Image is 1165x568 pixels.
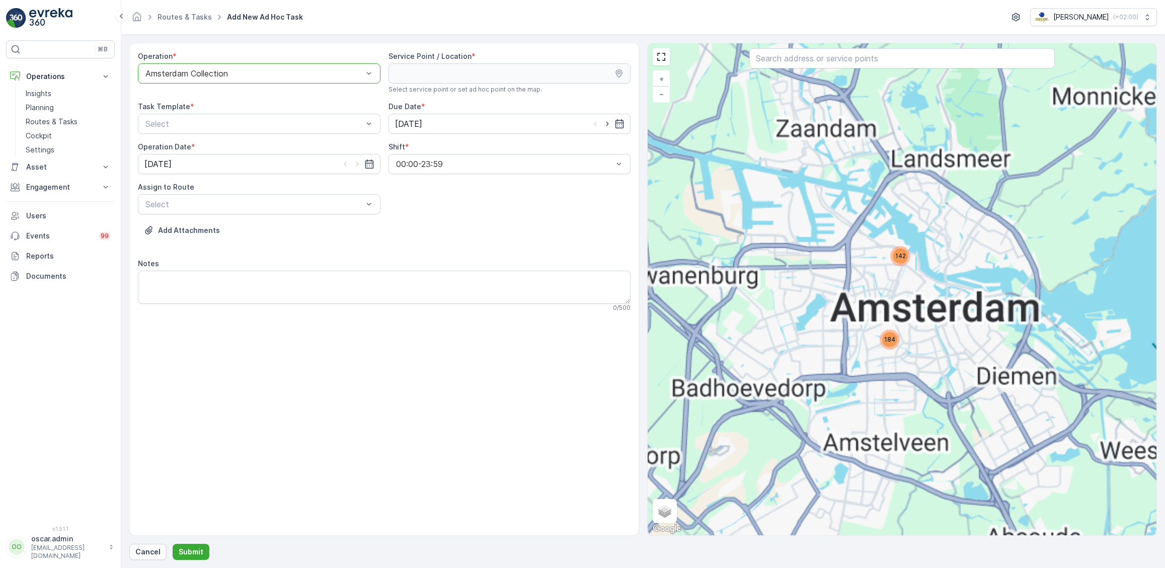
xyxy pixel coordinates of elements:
[129,544,167,560] button: Cancel
[659,74,664,83] span: +
[26,231,93,241] p: Events
[6,526,115,532] span: v 1.51.1
[145,198,363,210] p: Select
[6,246,115,266] a: Reports
[6,177,115,197] button: Engagement
[389,102,421,111] label: Due Date
[6,534,115,560] button: OOoscar.admin[EMAIL_ADDRESS][DOMAIN_NAME]
[26,162,95,172] p: Asset
[650,522,683,535] img: Google
[6,266,115,286] a: Documents
[389,52,472,60] label: Service Point / Location
[22,101,115,115] a: Planning
[158,225,220,235] p: Add Attachments
[31,544,104,560] p: [EMAIL_ADDRESS][DOMAIN_NAME]
[654,49,669,64] a: View Fullscreen
[6,206,115,226] a: Users
[138,183,194,191] label: Assign to Route
[29,8,72,28] img: logo_light-DOdMpM7g.png
[389,86,542,94] span: Select service point or set ad hoc point on the map.
[654,71,669,87] a: Zoom In
[1035,12,1049,23] img: basis-logo_rgb2x.png
[1053,12,1109,22] p: [PERSON_NAME]
[179,547,203,557] p: Submit
[6,8,26,28] img: logo
[158,13,212,21] a: Routes & Tasks
[659,90,664,98] span: −
[135,547,161,557] p: Cancel
[138,102,190,111] label: Task Template
[173,544,209,560] button: Submit
[26,182,95,192] p: Engagement
[26,251,111,261] p: Reports
[138,52,173,60] label: Operation
[895,252,906,260] span: 142
[1030,8,1157,26] button: [PERSON_NAME](+02:00)
[884,336,895,343] span: 184
[389,114,631,134] input: dd/mm/yyyy
[26,117,77,127] p: Routes & Tasks
[138,222,226,238] button: Upload File
[26,131,52,141] p: Cockpit
[26,145,54,155] p: Settings
[9,539,25,555] div: OO
[22,129,115,143] a: Cockpit
[6,226,115,246] a: Events99
[654,500,676,522] a: Layers
[26,103,54,113] p: Planning
[31,534,104,544] p: oscar.admin
[22,115,115,129] a: Routes & Tasks
[131,15,142,24] a: Homepage
[6,157,115,177] button: Asset
[26,89,51,99] p: Insights
[138,142,191,151] label: Operation Date
[22,87,115,101] a: Insights
[389,142,405,151] label: Shift
[1113,13,1138,21] p: ( +02:00 )
[26,271,111,281] p: Documents
[26,211,111,221] p: Users
[225,12,305,22] span: Add New Ad Hoc Task
[98,45,108,53] p: ⌘B
[749,48,1055,68] input: Search address or service points
[654,87,669,102] a: Zoom Out
[613,304,631,312] p: 0 / 500
[890,246,910,266] div: 142
[138,154,380,174] input: dd/mm/yyyy
[880,330,900,350] div: 184
[26,71,95,82] p: Operations
[145,118,363,130] p: Select
[22,143,115,157] a: Settings
[101,232,109,240] p: 99
[138,259,159,268] label: Notes
[650,522,683,535] a: Open this area in Google Maps (opens a new window)
[6,66,115,87] button: Operations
